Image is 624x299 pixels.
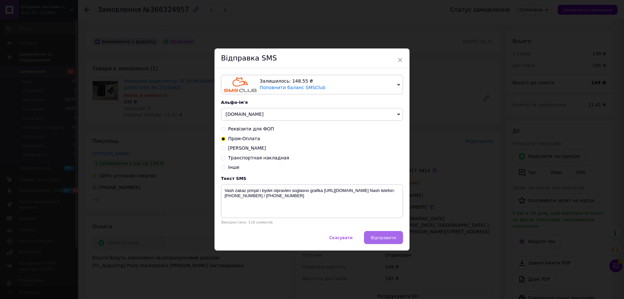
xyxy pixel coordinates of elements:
span: Реквізити для ФОП [228,126,274,131]
span: Транспортная накладная [228,155,289,160]
button: Скасувати [322,231,359,244]
textarea: Vash zakaz prinjat i bydet otpravlen soglasno grafika [URL][DOMAIN_NAME] Nash telefon:[PHONE_NUMB... [221,184,403,218]
div: Відправка SMS [214,48,409,68]
span: Відправити [371,235,396,240]
div: Текст SMS [221,176,403,181]
span: Пром-Оплата [228,136,260,141]
div: Залишилось: 148.55 ₴ [260,78,395,85]
span: Альфа-ім'я [221,100,248,105]
span: [DOMAIN_NAME] [226,112,264,117]
span: × [397,54,403,65]
button: Відправити [364,231,403,244]
a: Поповнити баланс SMSClub [260,85,325,90]
span: [PERSON_NAME] [228,145,266,151]
span: Скасувати [329,235,352,240]
span: Інше [228,165,240,170]
div: Використано: 118 символів [221,220,403,224]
